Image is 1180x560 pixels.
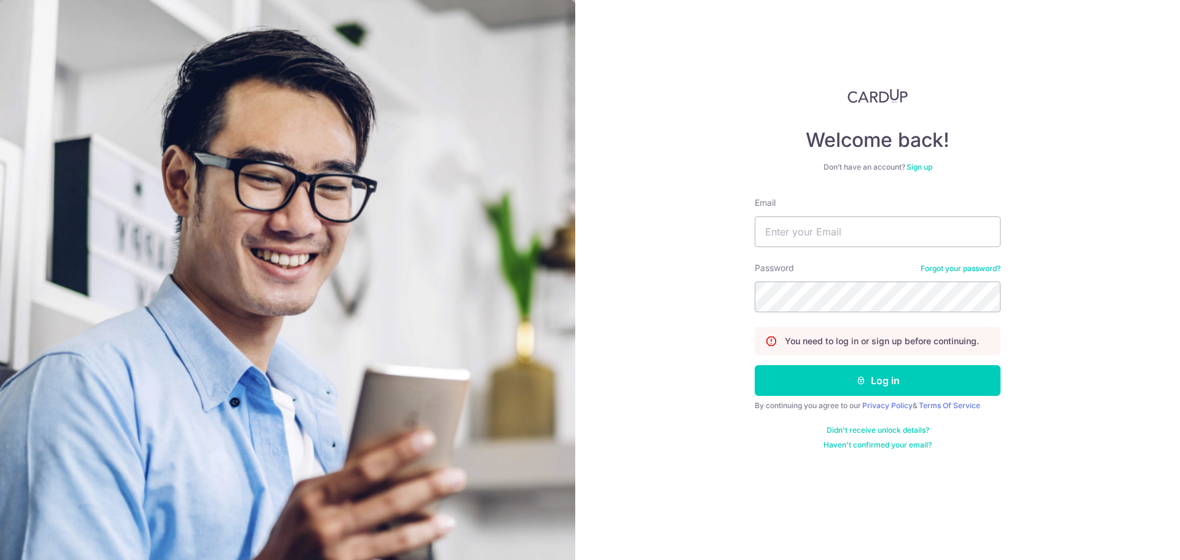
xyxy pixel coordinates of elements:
a: Sign up [907,162,932,172]
button: Log in [755,365,1001,396]
img: CardUp Logo [848,89,908,103]
input: Enter your Email [755,216,1001,247]
a: Haven't confirmed your email? [824,440,932,450]
a: Forgot your password? [921,264,1001,274]
a: Privacy Policy [862,401,913,410]
label: Password [755,262,794,274]
a: Didn't receive unlock details? [827,425,929,435]
a: Terms Of Service [919,401,980,410]
label: Email [755,197,776,209]
p: You need to log in or sign up before continuing. [785,335,979,347]
div: Don’t have an account? [755,162,1001,172]
h4: Welcome back! [755,128,1001,152]
div: By continuing you agree to our & [755,401,1001,411]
